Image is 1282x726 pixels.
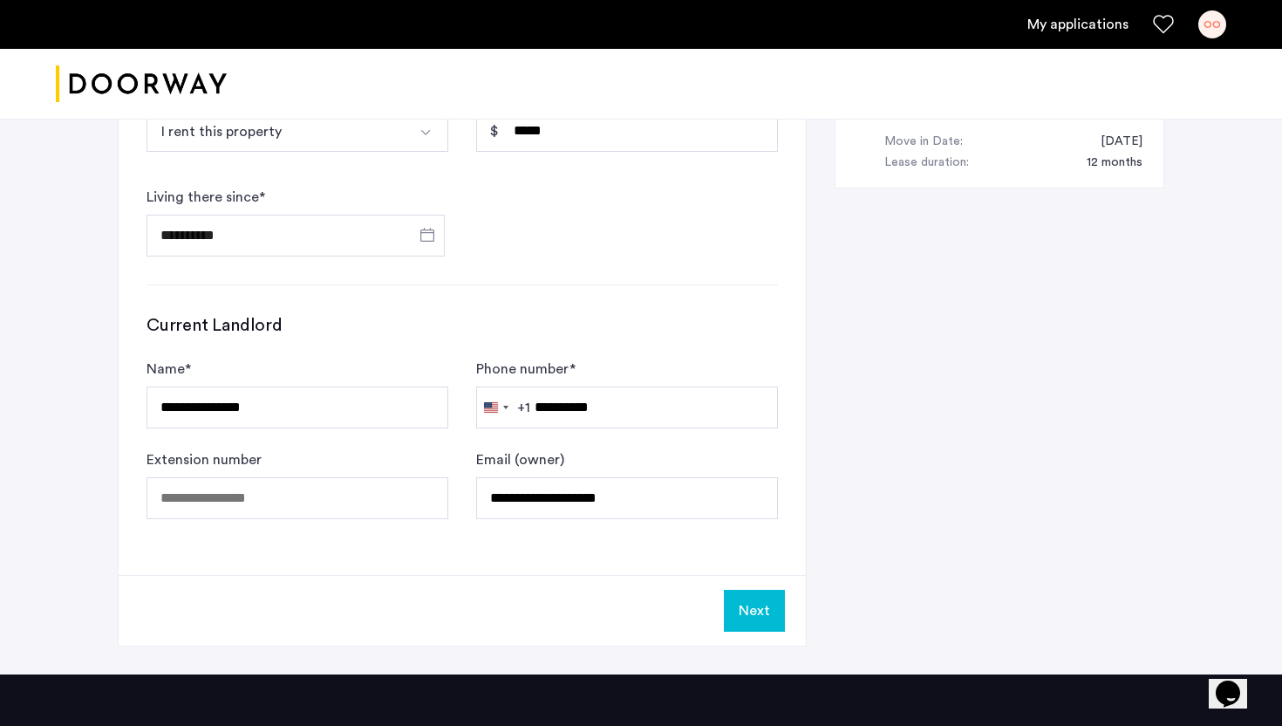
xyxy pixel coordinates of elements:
div: 09/01/2025 [1083,132,1142,153]
button: Select option [406,110,448,152]
a: Favorites [1153,14,1174,35]
label: Phone number * [476,359,576,380]
div: Lease duration: [884,153,969,174]
label: Email (owner) [476,449,564,470]
label: Living there since * [147,187,265,208]
img: arrow [419,126,433,140]
button: Select option [147,110,407,152]
label: Name * [147,359,191,380]
label: Extension number [147,449,262,470]
button: Open calendar [417,224,438,245]
div: Move in Date: [884,132,963,153]
div: +1 [517,397,530,418]
iframe: chat widget [1209,656,1265,709]
img: logo [56,51,227,117]
button: Next [724,590,785,632]
a: Cazamio logo [56,51,227,117]
a: My application [1027,14,1129,35]
div: 12 months [1069,153,1142,174]
button: Selected country [477,387,530,428]
div: OO [1198,10,1226,38]
h3: Current Landlord [147,313,778,338]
